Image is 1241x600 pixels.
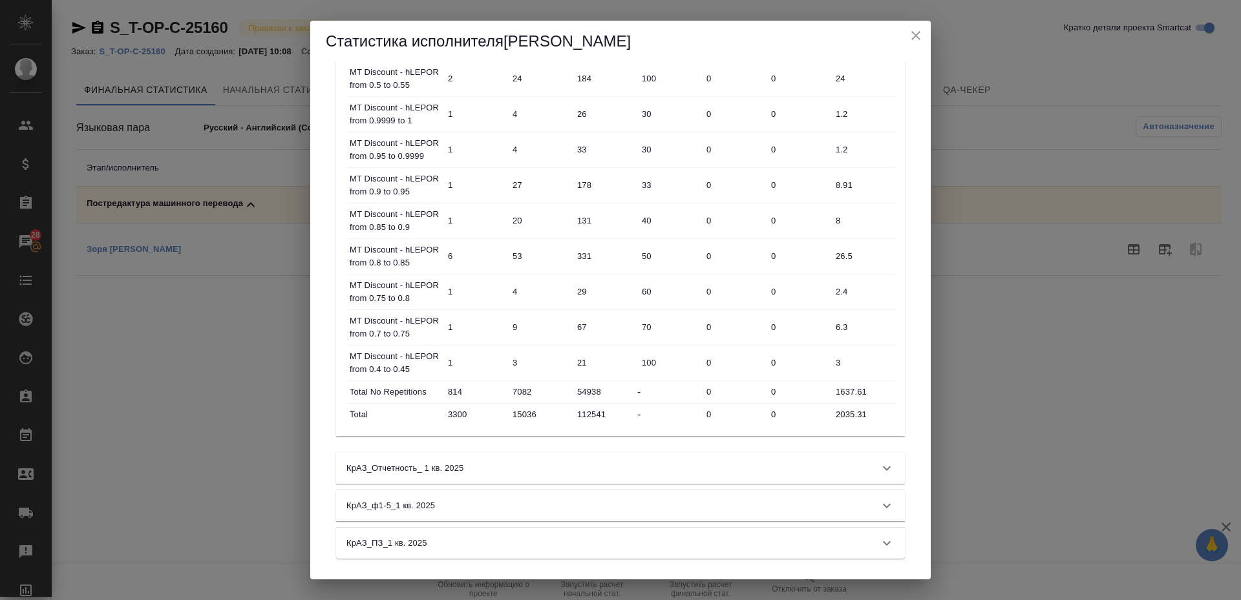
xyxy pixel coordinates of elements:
input: ✎ Введи что-нибудь [702,405,767,424]
input: ✎ Введи что-нибудь [831,318,896,336]
div: КрАЗ_ф1-5_1 кв. 2025 [336,490,905,521]
input: ✎ Введи что-нибудь [702,247,767,265]
p: КрАЗ_ПЗ_1 кв. 2025 [346,537,427,550]
input: ✎ Введи что-нибудь [831,140,896,159]
input: ✎ Введи что-нибудь [637,140,702,159]
input: ✎ Введи что-нибудь [702,353,767,372]
input: ✎ Введи что-нибудь [702,211,767,230]
p: MT Discount - hLEPOR from 0.8 to 0.85 [350,243,440,269]
p: КрАЗ_Отчетность_ 1 кв. 2025 [346,462,463,475]
h5: Статистика исполнителя [PERSON_NAME] [326,31,915,52]
input: ✎ Введи что-нибудь [702,140,767,159]
input: ✎ Введи что-нибудь [767,211,831,230]
p: Total No Repetitions [350,386,440,398]
input: ✎ Введи что-нибудь [443,282,508,301]
input: ✎ Введи что-нибудь [637,176,702,194]
input: ✎ Введи что-нибудь [767,318,831,336]
input: ✎ Введи что-нибудь [702,282,767,301]
input: ✎ Введи что-нибудь [443,382,508,401]
input: ✎ Введи что-нибудь [573,318,637,336]
input: ✎ Введи что-нибудь [508,318,573,336]
input: ✎ Введи что-нибудь [831,69,896,88]
input: ✎ Введи что-нибудь [508,140,573,159]
input: ✎ Введи что-нибудь [702,105,767,123]
input: ✎ Введи что-нибудь [573,353,637,372]
p: MT Discount - hLEPOR from 0.9999 to 1 [350,101,440,127]
div: - [637,407,702,422]
input: ✎ Введи что-нибудь [508,69,573,88]
input: ✎ Введи что-нибудь [831,353,896,372]
div: - [637,384,702,400]
input: ✎ Введи что-нибудь [831,405,896,424]
input: ✎ Введи что-нибудь [508,382,573,401]
input: ✎ Введи что-нибудь [443,318,508,336]
input: ✎ Введи что-нибудь [443,176,508,194]
input: ✎ Введи что-нибудь [637,353,702,372]
input: ✎ Введи что-нибудь [573,211,637,230]
input: ✎ Введи что-нибудь [831,176,896,194]
input: ✎ Введи что-нибудь [831,105,896,123]
button: close [906,26,926,45]
p: MT Discount - hLEPOR from 0.85 to 0.9 [350,208,440,234]
input: ✎ Введи что-нибудь [767,382,831,401]
input: ✎ Введи что-нибудь [443,405,508,424]
input: ✎ Введи что-нибудь [767,105,831,123]
input: ✎ Введи что-нибудь [573,140,637,159]
input: ✎ Введи что-нибудь [443,105,508,123]
input: ✎ Введи что-нибудь [767,405,831,424]
input: ✎ Введи что-нибудь [508,405,573,424]
input: ✎ Введи что-нибудь [767,282,831,301]
input: ✎ Введи что-нибудь [637,69,702,88]
p: КрАЗ_ф1-5_1 кв. 2025 [346,499,435,512]
input: ✎ Введи что-нибудь [508,282,573,301]
input: ✎ Введи что-нибудь [573,176,637,194]
p: MT Discount - hLEPOR from 0.95 to 0.9999 [350,137,440,163]
input: ✎ Введи что-нибудь [508,211,573,230]
input: ✎ Введи что-нибудь [637,318,702,336]
input: ✎ Введи что-нибудь [508,105,573,123]
input: ✎ Введи что-нибудь [508,176,573,194]
input: ✎ Введи что-нибудь [573,382,637,401]
input: ✎ Введи что-нибудь [637,282,702,301]
input: ✎ Введи что-нибудь [443,140,508,159]
input: ✎ Введи что-нибудь [702,69,767,88]
input: ✎ Введи что-нибудь [573,105,637,123]
input: ✎ Введи что-нибудь [702,382,767,401]
input: ✎ Введи что-нибудь [443,211,508,230]
input: ✎ Введи что-нибудь [573,405,637,424]
input: ✎ Введи что-нибудь [637,247,702,265]
p: Total [350,408,440,421]
p: MT Discount - hLEPOR from 0.7 to 0.75 [350,315,440,340]
p: MT Discount - hLEPOR from 0.75 to 0.8 [350,279,440,305]
p: MT Discount - hLEPOR from 0.5 to 0.55 [350,66,440,92]
input: ✎ Введи что-нибудь [767,247,831,265]
p: MT Discount - hLEPOR from 0.4 to 0.45 [350,350,440,376]
input: ✎ Введи что-нибудь [767,69,831,88]
input: ✎ Введи что-нибудь [831,247,896,265]
input: ✎ Введи что-нибудь [443,247,508,265]
input: ✎ Введи что-нибудь [508,353,573,372]
input: ✎ Введи что-нибудь [767,353,831,372]
input: ✎ Введи что-нибудь [831,282,896,301]
input: ✎ Введи что-нибудь [573,69,637,88]
input: ✎ Введи что-нибудь [767,140,831,159]
input: ✎ Введи что-нибудь [767,176,831,194]
input: ✎ Введи что-нибудь [508,247,573,265]
input: ✎ Введи что-нибудь [702,318,767,336]
input: ✎ Введи что-нибудь [443,69,508,88]
input: ✎ Введи что-нибудь [637,211,702,230]
input: ✎ Введи что-нибудь [637,105,702,123]
div: КрАЗ_Отчетность_ 1 кв. 2025 [336,453,905,484]
input: ✎ Введи что-нибудь [831,211,896,230]
p: MT Discount - hLEPOR from 0.9 to 0.95 [350,172,440,198]
input: ✎ Введи что-нибудь [702,176,767,194]
input: ✎ Введи что-нибудь [573,247,637,265]
input: ✎ Введи что-нибудь [573,282,637,301]
div: КрАЗ_ПЗ_1 кв. 2025 [336,528,905,559]
input: ✎ Введи что-нибудь [831,382,896,401]
input: ✎ Введи что-нибудь [443,353,508,372]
